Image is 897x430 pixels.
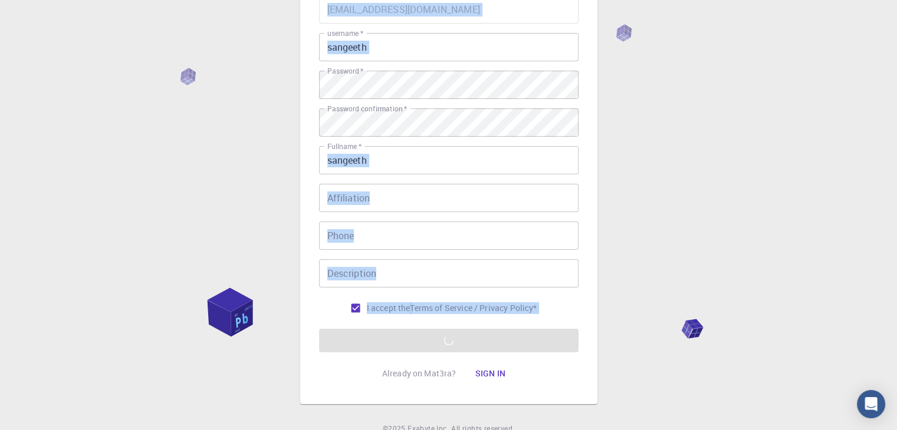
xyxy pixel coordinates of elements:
[327,141,362,151] label: Fullname
[327,66,363,76] label: Password
[410,302,537,314] a: Terms of Service / Privacy Policy*
[382,368,456,379] p: Already on Mat3ra?
[367,302,410,314] span: I accept the
[327,104,407,114] label: Password confirmation
[327,28,363,38] label: username
[857,390,885,418] div: Open Intercom Messenger
[410,302,537,314] p: Terms of Service / Privacy Policy *
[465,362,515,385] button: Sign in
